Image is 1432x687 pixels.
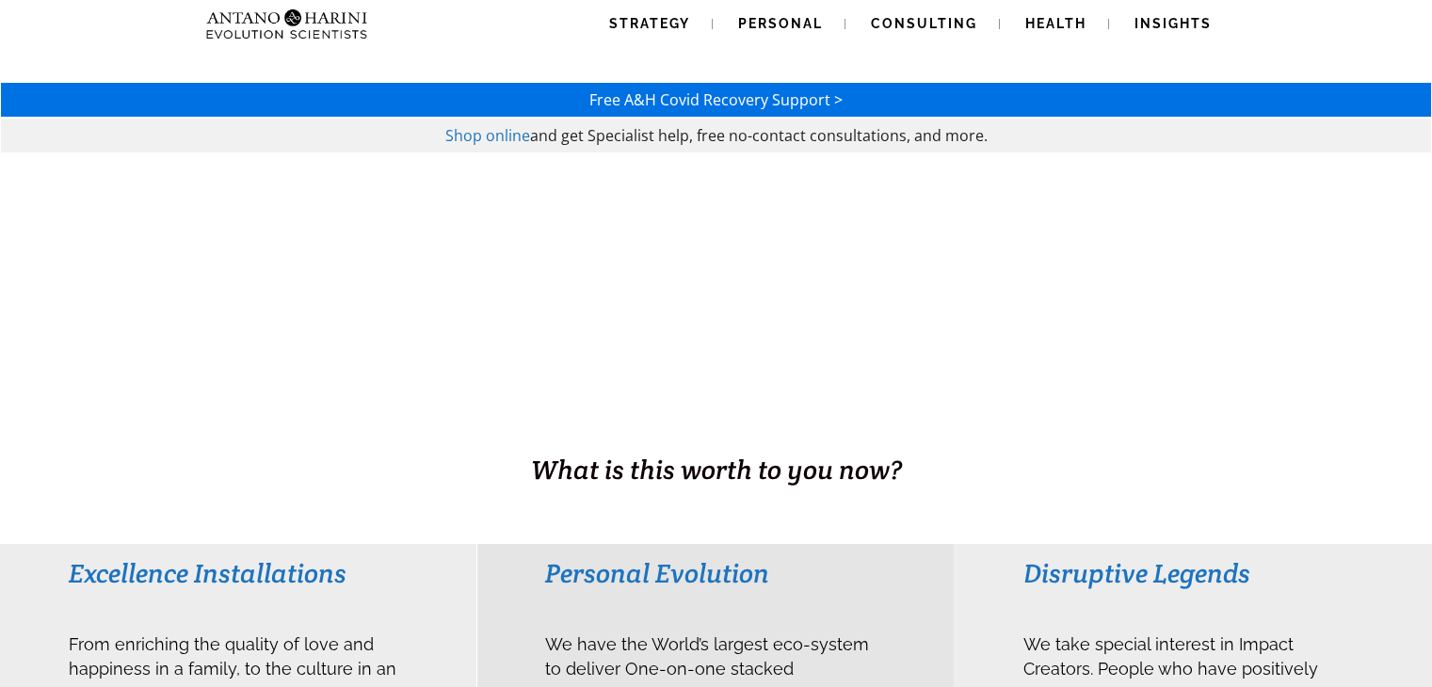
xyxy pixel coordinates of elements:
[445,125,530,146] a: Shop online
[531,453,902,487] span: What is this worth to you now?
[1134,16,1212,31] span: Insights
[2,411,1430,451] h1: BUSINESS. HEALTH. Family. Legacy
[69,556,409,590] h3: Excellence Installations
[738,16,823,31] span: Personal
[871,16,977,31] span: Consulting
[1025,16,1086,31] span: Health
[545,556,885,590] h3: Personal Evolution
[609,16,690,31] span: Strategy
[530,125,988,146] span: and get Specialist help, free no-contact consultations, and more.
[589,89,843,110] a: Free A&H Covid Recovery Support >
[1023,556,1363,590] h3: Disruptive Legends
